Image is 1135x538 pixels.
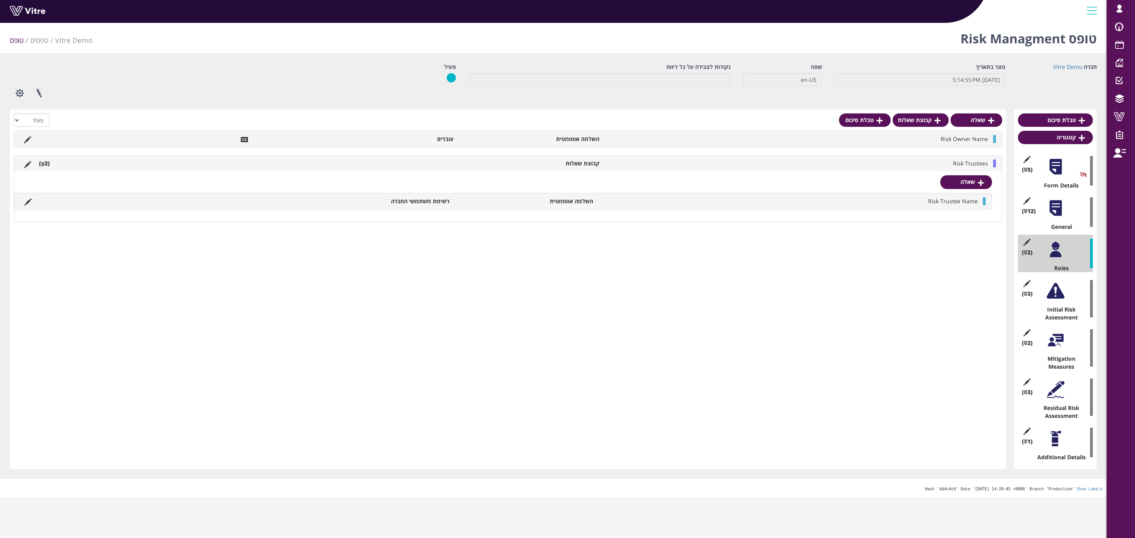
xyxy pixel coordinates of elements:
[447,73,456,83] img: yes
[10,35,30,46] li: טופס
[35,160,54,167] li: (2 )
[1022,249,1033,256] span: (2 )
[1024,355,1093,371] div: Mitigation Measures
[941,135,988,143] span: Risk Owner Name
[1053,63,1082,70] a: Vitre Demo
[458,135,603,143] li: השלמה אוטומטית
[312,135,458,143] li: עובדים
[1024,453,1093,461] div: Additional Details
[1022,388,1033,396] span: (3 )
[1018,131,1093,144] a: קטגוריה
[1022,166,1033,174] span: (5 )
[925,487,1074,491] span: Hash '4d4c4c6' Date '[DATE] 14:39:45 +0000' Branch 'Production'
[1022,290,1033,298] span: (3 )
[1024,306,1093,321] div: Initial Risk Assessment
[1024,404,1093,420] div: Residual Risk Assessment
[1022,438,1033,445] span: (1 )
[940,175,992,189] a: שאלה
[309,197,453,205] li: רשימת משתמשי החברה
[30,35,48,45] a: טפסים
[1018,113,1093,127] a: טבלת סיכום
[928,197,978,205] span: Risk Trustee Name
[666,63,731,71] label: נקודות לצבירה על כל דיווח
[55,35,93,45] a: Vitre Demo
[1024,182,1093,189] div: Form Details
[1022,207,1036,215] span: (12 )
[839,113,891,127] a: טבלת סיכום
[444,63,456,71] label: פעיל
[1024,223,1093,231] div: General
[953,160,988,167] span: Risk Trustees
[893,113,949,127] a: קבוצת שאלות
[1084,63,1097,71] label: חברה
[811,63,822,71] label: שפה
[976,63,1005,71] label: נוצר בתאריך
[1077,487,1103,491] a: Show Labels
[458,160,603,167] li: קבוצת שאלות
[1024,264,1093,272] div: Roles
[960,20,1097,53] h1: טופס Risk Managment
[951,113,1002,127] a: שאלה
[453,197,597,205] li: השלמה אוטומטית
[1022,339,1033,347] span: (2 )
